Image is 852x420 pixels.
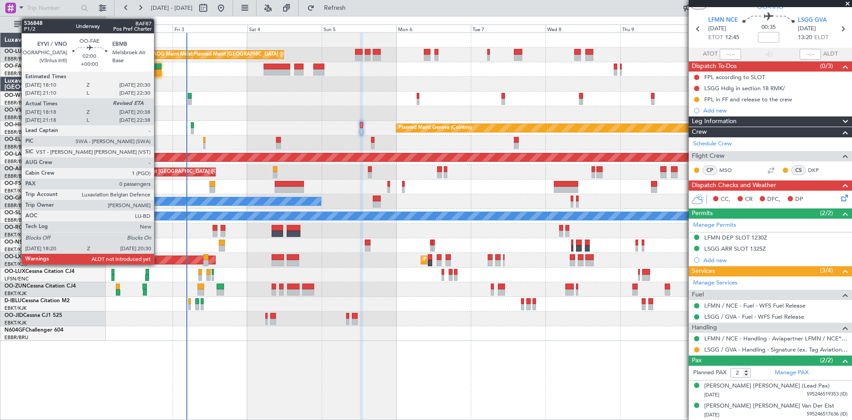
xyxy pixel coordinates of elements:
a: EBBR/BRU [4,144,28,150]
span: Crew [692,127,707,137]
a: EBKT/KJK [4,261,27,268]
div: AOG Maint Melsbroek Air Base [153,48,224,61]
a: Manage Services [693,279,738,288]
label: Planned PAX [693,368,726,377]
a: LFMN / NCE - Handling - Aviapartner LFMN / NCE*****MY HANDLING**** [704,335,848,342]
span: Leg Information [692,116,737,127]
div: [PERSON_NAME] [PERSON_NAME] Van Der Elst [704,402,834,411]
span: OO-NSG [4,240,27,245]
span: Dispatch Checks and Weather [692,180,776,191]
a: EBBR/BRU [4,217,28,224]
a: EBBR/BRU [4,158,28,165]
div: Mon 6 [396,24,471,32]
div: Tue 7 [471,24,545,32]
span: ALDT [823,50,838,59]
a: OO-LUXCessna Citation CJ4 [4,269,75,274]
div: Planned Maint Geneva (Cointrin) [398,121,472,135]
span: LFMN NCE [708,16,738,25]
span: OO-ELK [4,137,24,142]
a: OO-HHOFalcon 8X [4,122,52,128]
a: OO-ELKFalcon 8X [4,137,49,142]
span: 595246517636 (ID) [807,411,848,418]
div: AOG Maint Rimini [91,253,132,267]
div: Sun 5 [322,24,396,32]
a: OO-LXACessna Citation CJ4 [4,254,75,260]
a: OO-FAEFalcon 7X [4,64,49,69]
a: LSGG / GVA - Fuel - WFS Fuel Release [704,313,804,320]
a: EBKT/KJK [4,290,27,297]
span: OO-AIE [4,166,24,172]
a: EBBR/BRU [4,334,28,341]
a: Schedule Crew [693,140,732,148]
button: Refresh [303,1,356,15]
span: OO-ZUN [4,284,27,289]
div: Fri 3 [173,24,247,32]
span: Permits [692,208,713,219]
a: OO-VSFFalcon 8X [4,108,49,113]
div: Add new [703,256,848,264]
span: OO-ROK [4,225,27,230]
div: No Crew Malaga [100,195,139,208]
a: EBBR/BRU [4,173,28,180]
span: [DATE] [704,412,719,418]
div: Planned Maint Kortrijk-[GEOGRAPHIC_DATA] [423,253,527,267]
a: OO-FSXFalcon 7X [4,181,49,186]
a: N604GFChallenger 604 [4,328,63,333]
span: ELDT [814,33,828,42]
a: MSO [719,166,739,174]
a: EBKT/KJK [4,305,27,312]
div: [PERSON_NAME] [PERSON_NAME] (Lead Pax) [704,382,830,391]
span: Handling [692,323,717,333]
span: N604GF [4,328,25,333]
span: DP [795,195,803,204]
span: OO-VSF [4,108,25,113]
span: OO-LAH [4,152,26,157]
span: Refresh [316,5,354,11]
a: EBBR/BRU [4,202,28,209]
a: EBBR/BRU [4,114,28,121]
a: D-IBLUCessna Citation M2 [4,298,70,304]
span: OO-JID [4,313,23,318]
a: EBBR/BRU [4,100,28,106]
input: --:-- [720,49,741,60]
a: LSGG / GVA - Handling - Signature (ex. Tag Aviation) LSGG / GVA [704,346,848,353]
div: Unplanned Maint [GEOGRAPHIC_DATA] ([GEOGRAPHIC_DATA]) [118,165,264,179]
a: OO-GPEFalcon 900EX EASy II [4,196,78,201]
a: OO-SLMCessna Citation XLS [4,210,75,216]
span: OO-FAE [4,64,25,69]
span: (2/2) [820,208,833,218]
span: 13:20 [798,33,812,42]
div: Planned Maint Milan (Linate) [120,92,184,105]
span: [DATE] [708,24,726,33]
span: OO-HHO [4,122,28,128]
span: ATOT [703,50,718,59]
span: 00:35 [761,23,776,32]
div: CS [791,165,806,175]
span: DFC, [767,195,781,204]
div: CP [702,165,717,175]
span: (0/3) [820,61,833,71]
div: [DATE] [107,18,122,25]
span: OO-LUM [4,49,27,54]
span: 12:45 [725,33,739,42]
a: EBKT/KJK [4,188,27,194]
span: OO-WLP [4,93,26,98]
div: Wed 8 [545,24,620,32]
a: OO-AIEFalcon 7X [4,166,48,172]
a: OO-NSGCessna Citation CJ4 [4,240,76,245]
div: Add new [703,107,848,114]
span: Services [692,266,715,276]
div: Thu 2 [98,24,172,32]
span: CC, [721,195,730,204]
span: D-IBLU [4,298,22,304]
span: Dispatch To-Dos [692,61,737,72]
button: All Aircraft [10,17,96,32]
span: OO-FSX [4,181,25,186]
span: Flight Crew [692,151,725,161]
a: OO-LAHFalcon 7X [4,152,50,157]
span: (2/2) [820,356,833,365]
span: ETOT [708,33,723,42]
span: OO-SLM [4,210,26,216]
span: CR [745,195,753,204]
div: Planned Maint [GEOGRAPHIC_DATA] ([GEOGRAPHIC_DATA] National) [193,48,354,61]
